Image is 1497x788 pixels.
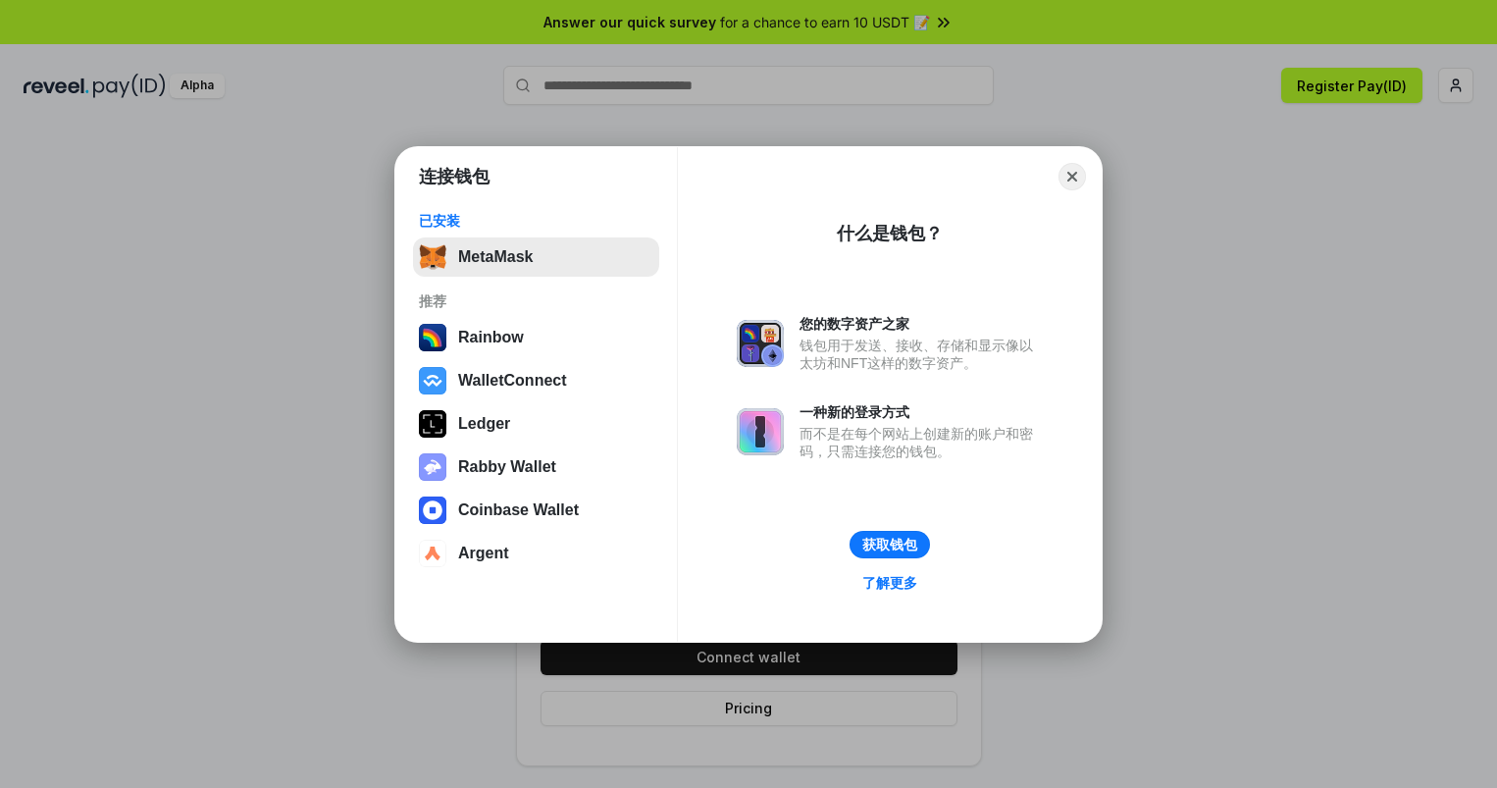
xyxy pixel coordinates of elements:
div: 了解更多 [862,574,917,592]
div: Coinbase Wallet [458,501,579,519]
img: svg+xml,%3Csvg%20width%3D%2228%22%20height%3D%2228%22%20viewBox%3D%220%200%2028%2028%22%20fill%3D... [419,497,446,524]
button: Argent [413,534,659,573]
img: svg+xml,%3Csvg%20width%3D%2228%22%20height%3D%2228%22%20viewBox%3D%220%200%2028%2028%22%20fill%3D... [419,540,446,567]
div: Rainbow [458,329,524,346]
img: svg+xml,%3Csvg%20xmlns%3D%22http%3A%2F%2Fwww.w3.org%2F2000%2Fsvg%22%20fill%3D%22none%22%20viewBox... [737,320,784,367]
div: 一种新的登录方式 [800,403,1043,421]
div: 钱包用于发送、接收、存储和显示像以太坊和NFT这样的数字资产。 [800,337,1043,372]
img: svg+xml,%3Csvg%20xmlns%3D%22http%3A%2F%2Fwww.w3.org%2F2000%2Fsvg%22%20fill%3D%22none%22%20viewBox... [737,408,784,455]
div: Ledger [458,415,510,433]
div: Rabby Wallet [458,458,556,476]
img: svg+xml,%3Csvg%20width%3D%22120%22%20height%3D%22120%22%20viewBox%3D%220%200%20120%20120%22%20fil... [419,324,446,351]
img: svg+xml,%3Csvg%20width%3D%2228%22%20height%3D%2228%22%20viewBox%3D%220%200%2028%2028%22%20fill%3D... [419,367,446,394]
div: 而不是在每个网站上创建新的账户和密码，只需连接您的钱包。 [800,425,1043,460]
button: Rabby Wallet [413,447,659,487]
button: WalletConnect [413,361,659,400]
button: MetaMask [413,237,659,277]
button: Coinbase Wallet [413,491,659,530]
button: Close [1058,163,1086,190]
div: MetaMask [458,248,533,266]
div: 您的数字资产之家 [800,315,1043,333]
div: 获取钱包 [862,536,917,553]
button: 获取钱包 [850,531,930,558]
h1: 连接钱包 [419,165,490,188]
div: Argent [458,545,509,562]
img: svg+xml,%3Csvg%20xmlns%3D%22http%3A%2F%2Fwww.w3.org%2F2000%2Fsvg%22%20fill%3D%22none%22%20viewBox... [419,453,446,481]
img: svg+xml,%3Csvg%20fill%3D%22none%22%20height%3D%2233%22%20viewBox%3D%220%200%2035%2033%22%20width%... [419,243,446,271]
button: Rainbow [413,318,659,357]
a: 了解更多 [851,570,929,596]
div: 什么是钱包？ [837,222,943,245]
div: WalletConnect [458,372,567,390]
button: Ledger [413,404,659,444]
img: svg+xml,%3Csvg%20xmlns%3D%22http%3A%2F%2Fwww.w3.org%2F2000%2Fsvg%22%20width%3D%2228%22%20height%3... [419,410,446,438]
div: 推荐 [419,292,653,310]
div: 已安装 [419,212,653,230]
